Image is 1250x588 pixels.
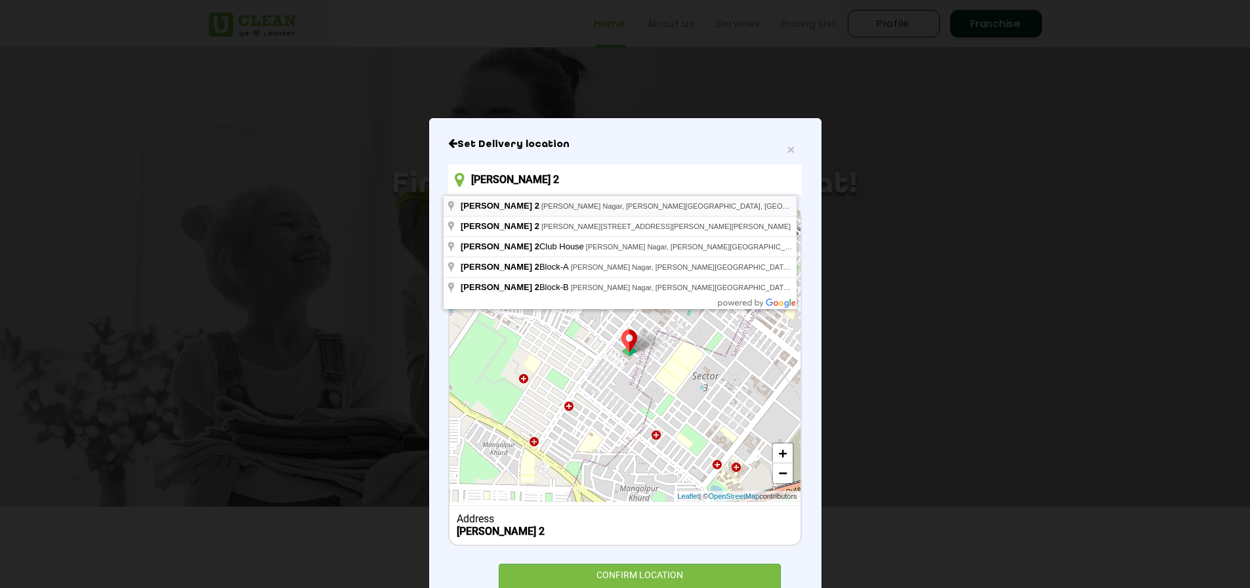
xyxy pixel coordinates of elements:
[448,138,801,151] h6: Close
[787,142,795,157] span: ×
[708,491,759,502] a: OpenStreetMap
[461,201,539,211] span: [PERSON_NAME] 2
[787,142,795,156] button: Close
[571,283,1106,291] span: [PERSON_NAME] Nagar, [PERSON_NAME][GEOGRAPHIC_DATA], [GEOGRAPHIC_DATA], [GEOGRAPHIC_DATA], [GEOGR...
[461,262,571,272] span: Block-A
[448,165,801,194] input: Enter location
[571,263,1106,271] span: [PERSON_NAME] Nagar, [PERSON_NAME][GEOGRAPHIC_DATA], [GEOGRAPHIC_DATA], [GEOGRAPHIC_DATA], [GEOGR...
[773,463,793,483] a: Zoom out
[541,202,1077,210] span: [PERSON_NAME] Nagar, [PERSON_NAME][GEOGRAPHIC_DATA], [GEOGRAPHIC_DATA], [GEOGRAPHIC_DATA], [GEOGR...
[457,525,545,537] b: [PERSON_NAME] 2
[461,241,586,251] span: Club House
[461,282,539,292] span: [PERSON_NAME] 2
[461,241,539,251] span: [PERSON_NAME] 2
[773,444,793,463] a: Zoom in
[674,491,800,502] div: | © contributors
[586,243,1121,251] span: [PERSON_NAME] Nagar, [PERSON_NAME][GEOGRAPHIC_DATA], [GEOGRAPHIC_DATA], [GEOGRAPHIC_DATA], [GEOGR...
[461,221,539,231] span: [PERSON_NAME] 2
[457,513,793,525] div: Address
[461,262,539,272] span: [PERSON_NAME] 2
[541,222,791,230] span: [PERSON_NAME][STREET_ADDRESS][PERSON_NAME][PERSON_NAME]
[677,491,699,502] a: Leaflet
[461,282,571,292] span: Block-B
